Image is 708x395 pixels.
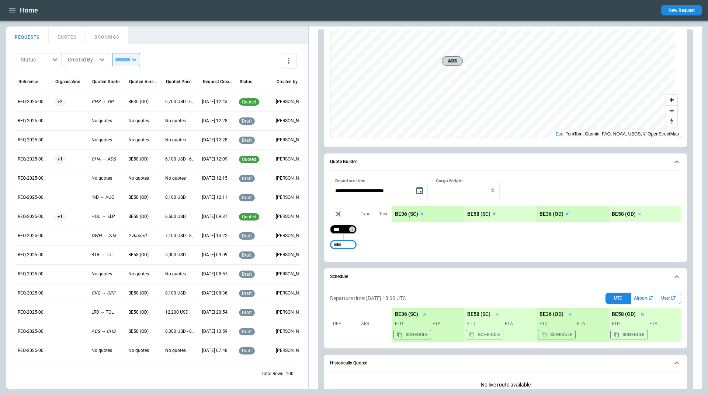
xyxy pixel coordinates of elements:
[18,309,49,315] p: REQ-2025-000311
[18,271,49,277] p: REQ-2025-000313
[165,118,196,124] p: No quotes
[165,271,196,277] p: No quotes
[330,290,681,345] div: Schedule
[610,330,648,339] button: Copy the aircraft schedule to your clipboard
[91,233,122,239] p: DWH → 2J5
[202,348,233,354] p: 09/25/2025 07:48
[240,272,253,277] span: draft
[539,311,563,317] p: BE36 (OD)
[612,321,643,327] p: ETD
[656,293,681,304] button: User LT
[539,321,571,327] p: ETD
[202,118,233,124] p: 10/05/2025 12:28
[612,211,636,217] p: BE58 (OD)
[646,321,678,327] p: ETA
[276,175,307,181] p: Cady Howell
[91,99,122,105] p: CHS → YIP
[165,175,196,181] p: No quotes
[240,214,258,219] span: quoted
[379,211,387,217] p: Taxi
[166,79,191,84] div: Quoted Price
[202,233,233,239] p: 09/28/2025 13:22
[612,311,636,317] p: BE58 (OD)
[68,56,97,63] div: Created By
[202,309,233,315] p: 09/25/2025 20:54
[18,79,38,84] div: Reference
[55,207,66,226] span: +1
[202,290,233,296] p: 09/26/2025 08:36
[330,268,681,285] button: Schedule
[240,329,253,334] span: draft
[330,225,357,234] div: Too short
[605,293,631,304] button: UTC
[240,138,253,143] span: draft
[128,309,159,315] p: BE58 (OD)
[165,137,196,143] p: No quotes
[392,206,681,222] div: scrollable content
[128,290,159,296] p: BE58 (OD)
[128,156,159,162] p: BE58 (OD)
[286,371,294,377] p: 100
[430,321,461,327] p: ETA
[240,99,258,105] span: quoted
[18,328,49,335] p: REQ-2025-000310
[202,328,233,335] p: 09/25/2025 13:59
[276,252,307,258] p: Ben Gundermann
[395,311,418,317] p: BE36 (SC)
[276,137,307,143] p: Ben Gundermann
[91,348,122,354] p: No quotes
[128,175,159,181] p: No quotes
[395,321,427,327] p: ETD
[333,321,359,327] p: Dep
[666,116,677,127] button: Reset bearing to north
[276,290,307,296] p: Cady Howell
[502,321,534,327] p: ETA
[335,177,365,184] label: Departure time
[91,328,122,335] p: ADS → CHS
[129,79,159,84] div: Quoted Aircraft
[330,376,681,394] p: No live route available
[330,361,368,366] h6: Historically Quoted
[18,175,49,181] p: REQ-2025-000318
[20,6,38,15] h1: Home
[91,290,122,296] p: CVG → OPF
[203,79,232,84] div: Request Created At (UTC-05:00)
[86,27,128,44] button: BOOKINGS
[165,194,196,201] p: 8,100 USD
[165,252,196,258] p: 5,000 USD
[330,181,681,253] div: Quote Builder
[490,187,494,194] p: lb
[92,79,119,84] div: Quoted Route
[18,118,49,124] p: REQ-2025-000321
[128,137,159,143] p: No quotes
[281,53,296,68] button: more
[276,194,307,201] p: Cady Howell
[393,330,431,339] button: Copy the aircraft schedule to your clipboard
[277,79,298,84] div: Created by
[276,309,307,315] p: Allen Maki
[128,99,159,105] p: BE36 (OD)
[661,5,702,15] button: New Request
[361,321,387,327] p: Arr
[55,79,80,84] div: Organisation
[55,92,66,111] span: +2
[91,175,122,181] p: No quotes
[330,295,406,301] p: Departure time: [DATE] 18:00 UTC
[539,211,563,217] p: BE36 (OD)
[330,240,357,249] div: Too short
[128,271,159,277] p: No quotes
[276,328,307,335] p: Cady Howell
[240,233,253,239] span: draft
[18,156,49,162] p: REQ-2025-000319
[165,156,196,162] p: 6,100 USD - 6,300 USD
[202,137,233,143] p: 10/05/2025 12:28
[165,309,196,315] p: 12,200 USD
[445,57,459,64] span: ADS
[556,130,679,138] div: , TomTom, Garmin, FAO, NOAA, USGS, © OpenStreetMap
[330,355,681,372] button: Historically Quoted
[466,330,503,339] button: Copy the aircraft schedule to your clipboard
[330,274,348,279] h6: Schedule
[18,233,49,239] p: REQ-2025-000315
[128,252,159,258] p: BE58 (OD)
[240,176,253,181] span: draft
